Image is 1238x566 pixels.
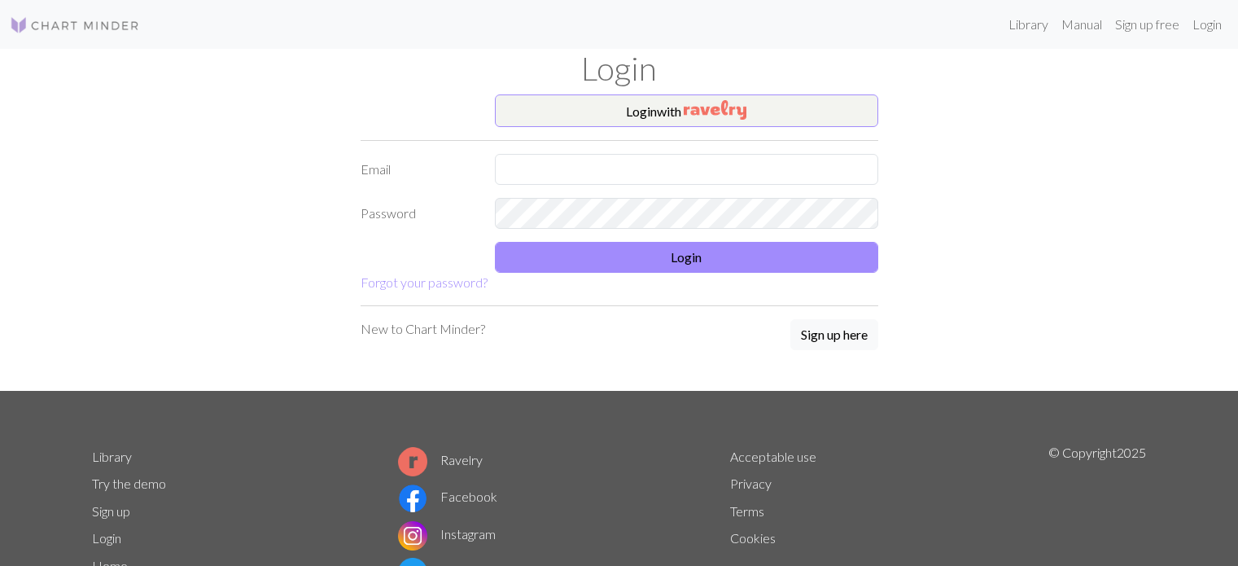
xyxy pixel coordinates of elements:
a: Login [92,530,121,546]
a: Library [1002,8,1055,41]
img: Facebook logo [398,484,427,513]
button: Loginwith [495,94,878,127]
a: Terms [730,503,764,519]
a: Instagram [398,526,496,542]
label: Email [351,154,485,185]
a: Library [92,449,132,464]
img: Logo [10,15,140,35]
a: Try the demo [92,476,166,491]
a: Sign up here [790,319,878,352]
h1: Login [82,49,1157,88]
a: Login [1186,8,1228,41]
label: Password [351,198,485,229]
a: Sign up [92,503,130,519]
button: Login [495,242,878,273]
a: Sign up free [1109,8,1186,41]
a: Acceptable use [730,449,816,464]
p: New to Chart Minder? [361,319,485,339]
a: Manual [1055,8,1109,41]
a: Facebook [398,489,497,504]
img: Instagram logo [398,521,427,551]
button: Sign up here [790,319,878,350]
a: Ravelry [398,452,483,467]
a: Forgot your password? [361,274,488,290]
a: Cookies [730,530,776,546]
img: Ravelry [684,100,746,120]
img: Ravelry logo [398,447,427,476]
a: Privacy [730,476,772,491]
